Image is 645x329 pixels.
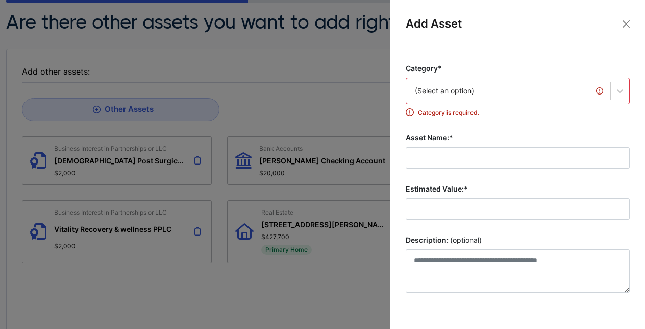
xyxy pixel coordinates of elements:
div: (Select an option) [415,86,602,96]
label: Category* [406,63,630,74]
span: Category is required. [418,108,630,118]
span: (optional) [450,235,482,245]
label: Estimated Value:* [406,184,630,194]
label: Asset Name:* [406,133,630,143]
div: Add Asset [406,15,630,48]
label: Description: [406,235,630,245]
button: Close [618,16,634,32]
